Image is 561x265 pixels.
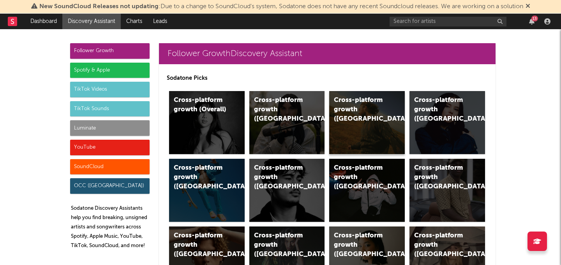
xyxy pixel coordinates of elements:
p: Sodatone Picks [167,74,488,83]
div: Cross-platform growth ([GEOGRAPHIC_DATA]) [334,96,387,124]
div: Spotify & Apple [70,63,150,78]
div: Luminate [70,120,150,136]
input: Search for artists [390,17,506,26]
a: Cross-platform growth (Overall) [169,91,245,154]
div: Cross-platform growth ([GEOGRAPHIC_DATA]) [334,231,387,259]
a: Cross-platform growth ([GEOGRAPHIC_DATA]) [409,159,485,222]
div: YouTube [70,140,150,155]
div: SoundCloud [70,159,150,175]
div: TikTok Videos [70,82,150,97]
a: Charts [121,14,148,29]
div: Cross-platform growth ([GEOGRAPHIC_DATA]) [174,163,227,191]
a: Cross-platform growth ([GEOGRAPHIC_DATA]) [329,91,405,154]
button: 13 [529,18,535,25]
div: Cross-platform growth ([GEOGRAPHIC_DATA]/GSA) [334,163,387,191]
div: Cross-platform growth ([GEOGRAPHIC_DATA]) [414,163,467,191]
div: Cross-platform growth ([GEOGRAPHIC_DATA]) [254,163,307,191]
div: Cross-platform growth (Overall) [174,96,227,114]
div: Cross-platform growth ([GEOGRAPHIC_DATA]) [254,96,307,124]
a: Dashboard [25,14,62,29]
div: Cross-platform growth ([GEOGRAPHIC_DATA]) [414,96,467,124]
a: Follower GrowthDiscovery Assistant [159,43,496,64]
p: Sodatone Discovery Assistants help you find breaking, unsigned artists and songwriters across Spo... [71,204,150,251]
span: New SoundCloud Releases not updating [39,4,159,10]
a: Cross-platform growth ([GEOGRAPHIC_DATA]) [409,91,485,154]
span: Dismiss [526,4,530,10]
a: Cross-platform growth ([GEOGRAPHIC_DATA]) [169,159,245,222]
a: Cross-platform growth ([GEOGRAPHIC_DATA]) [249,159,325,222]
div: TikTok Sounds [70,101,150,117]
div: Follower Growth [70,43,150,59]
div: Cross-platform growth ([GEOGRAPHIC_DATA]) [254,231,307,259]
a: Discovery Assistant [62,14,121,29]
div: OCC ([GEOGRAPHIC_DATA]) [70,178,150,194]
div: Cross-platform growth ([GEOGRAPHIC_DATA]) [414,231,467,259]
div: Cross-platform growth ([GEOGRAPHIC_DATA]) [174,231,227,259]
a: Leads [148,14,173,29]
div: 13 [531,16,538,21]
a: Cross-platform growth ([GEOGRAPHIC_DATA]) [249,91,325,154]
span: : Due to a change to SoundCloud's system, Sodatone does not have any recent Soundcloud releases. ... [39,4,523,10]
a: Cross-platform growth ([GEOGRAPHIC_DATA]/GSA) [329,159,405,222]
